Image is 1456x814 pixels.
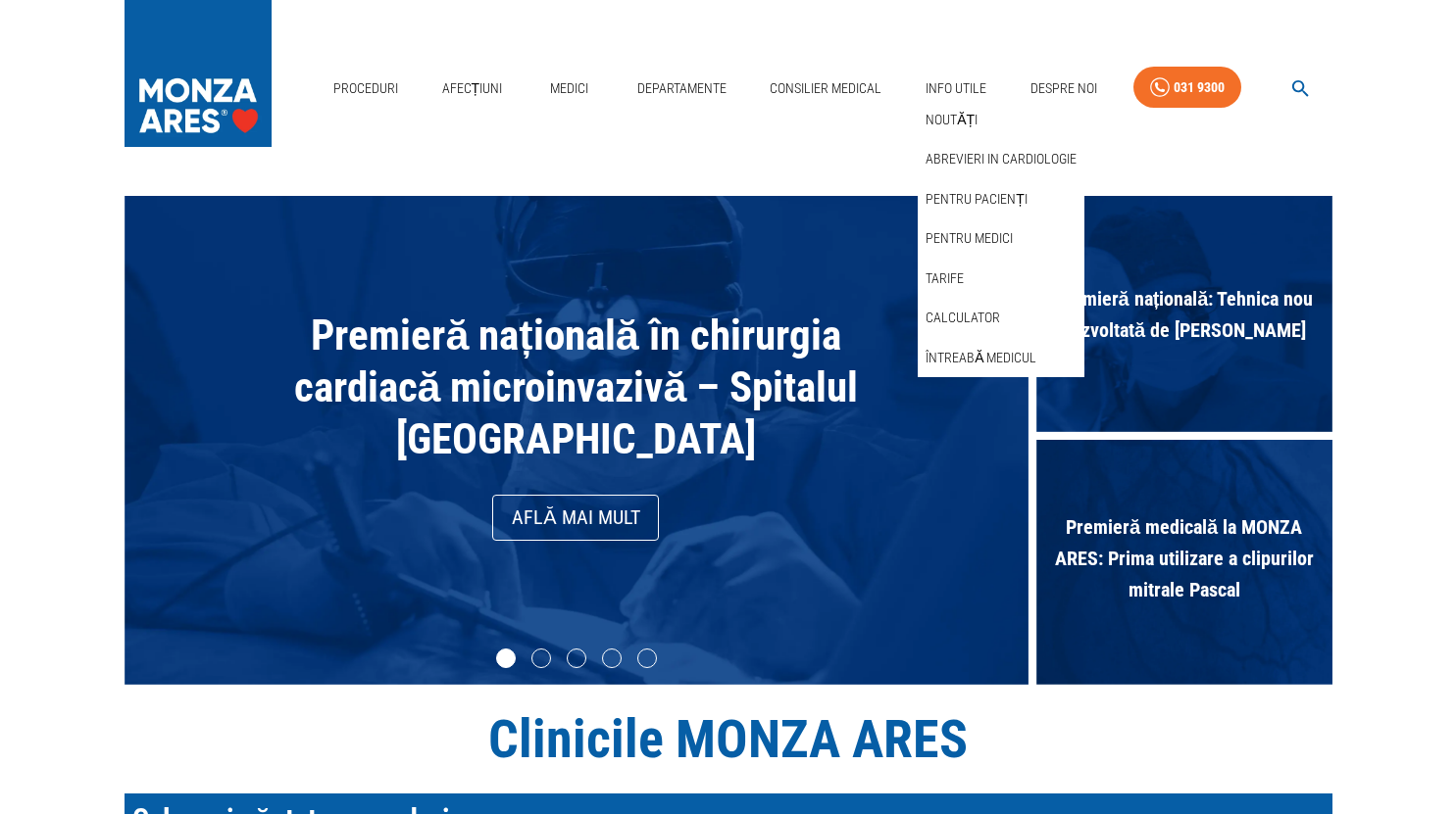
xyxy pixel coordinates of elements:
[922,183,1031,215] a: Pentru pacienți
[918,218,1084,259] div: Pentru medici
[434,69,511,109] a: Afecțiuni
[922,143,1080,175] a: Abrevieri in cardiologie
[922,104,981,136] a: Noutăți
[1174,75,1225,100] div: 031 9300
[294,311,859,463] span: Premieră națională în chirurgia cardiacă microinvazivă – Spitalul [GEOGRAPHIC_DATA]
[922,222,1017,255] a: Pentru medici
[637,648,657,668] li: slide item 5
[918,179,1084,219] div: Pentru pacienți
[496,648,516,668] li: slide item 1
[538,69,601,109] a: Medici
[1023,69,1105,109] a: Despre Noi
[918,100,1084,378] nav: secondary mailbox folders
[629,69,734,109] a: Departamente
[1036,196,1332,440] div: Premieră națională: Tehnica nou dezvoltată de [PERSON_NAME]
[762,69,889,109] a: Consilier Medical
[1133,67,1241,109] a: 031 9300
[918,100,1084,140] div: Noutăți
[918,69,994,109] a: Info Utile
[922,342,1040,374] a: Întreabă medicul
[531,648,551,668] li: slide item 2
[602,648,622,668] li: slide item 4
[1036,273,1332,356] span: Premieră națională: Tehnica nou dezvoltată de [PERSON_NAME]
[922,263,968,295] a: Tarife
[326,69,406,109] a: Proceduri
[1036,440,1332,684] div: Premieră medicală la MONZA ARES: Prima utilizare a clipurilor mitrale Pascal
[918,338,1084,378] div: Întreabă medicul
[918,298,1084,338] div: Calculator
[492,495,659,541] a: Află mai mult
[918,139,1084,179] div: Abrevieri in cardiologie
[125,708,1332,770] h1: Clinicile MONZA ARES
[567,648,586,668] li: slide item 3
[1036,502,1332,615] span: Premieră medicală la MONZA ARES: Prima utilizare a clipurilor mitrale Pascal
[918,259,1084,299] div: Tarife
[922,302,1004,334] a: Calculator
